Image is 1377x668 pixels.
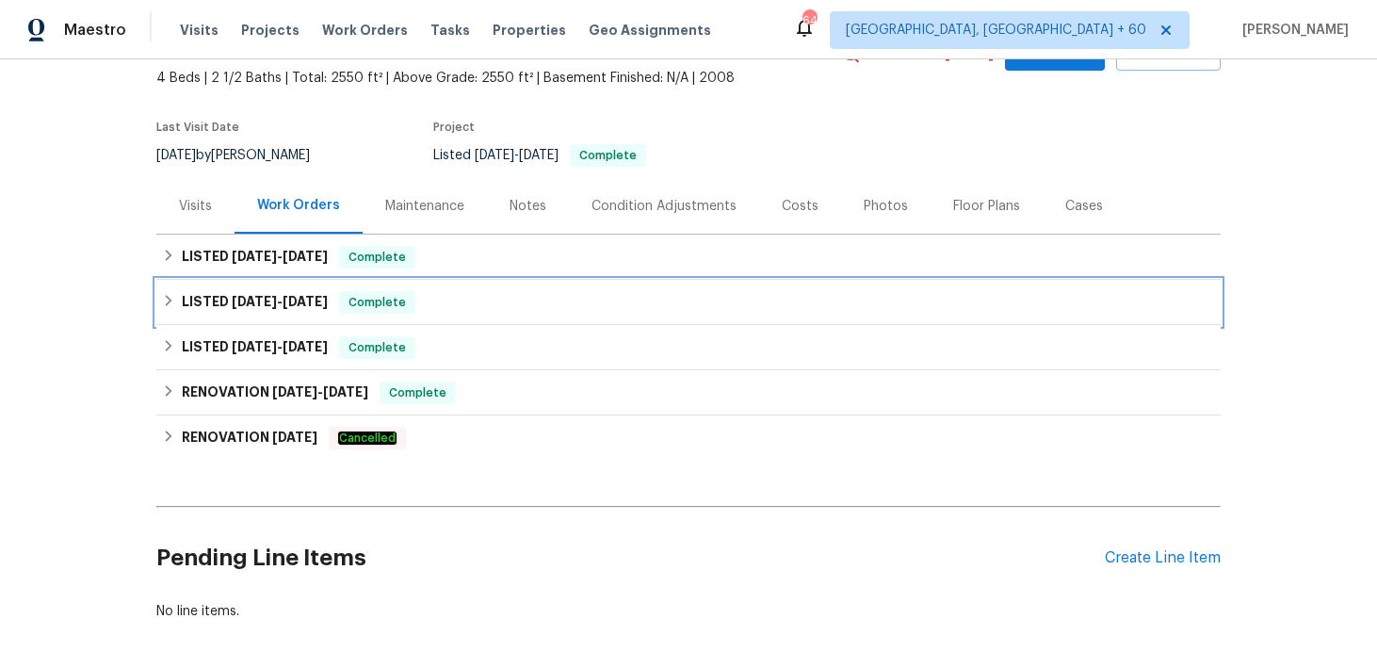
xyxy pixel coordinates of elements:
span: [DATE] [283,340,328,353]
span: - [232,295,328,308]
span: Tasks [430,24,470,37]
span: Maestro [64,21,126,40]
span: - [232,340,328,353]
div: Cases [1065,197,1103,216]
span: Listed [433,149,646,162]
span: Properties [493,21,566,40]
span: [GEOGRAPHIC_DATA], [GEOGRAPHIC_DATA] + 60 [846,21,1146,40]
div: LISTED [DATE]-[DATE]Complete [156,235,1221,280]
div: Work Orders [257,196,340,215]
div: Photos [864,197,908,216]
span: [DATE] [519,149,559,162]
span: Projects [241,21,300,40]
div: LISTED [DATE]-[DATE]Complete [156,325,1221,370]
span: 4 Beds | 2 1/2 Baths | Total: 2550 ft² | Above Grade: 2550 ft² | Basement Finished: N/A | 2008 [156,69,839,88]
div: Maintenance [385,197,464,216]
span: [PERSON_NAME] [1235,21,1349,40]
span: [DATE] [232,340,277,353]
span: [DATE] [232,295,277,308]
div: LISTED [DATE]-[DATE]Complete [156,280,1221,325]
span: Last Visit Date [156,122,239,133]
span: [DATE] [156,149,196,162]
h6: RENOVATION [182,427,317,449]
span: Complete [341,248,413,267]
h6: LISTED [182,336,328,359]
span: [DATE] [283,250,328,263]
span: Complete [572,150,644,161]
span: Complete [381,383,454,402]
h2: Pending Line Items [156,514,1105,602]
h6: LISTED [182,291,328,314]
div: Visits [179,197,212,216]
span: Project [433,122,475,133]
span: [DATE] [272,431,317,444]
span: [DATE] [232,250,277,263]
span: [DATE] [283,295,328,308]
span: [DATE] [323,385,368,399]
span: Complete [341,338,413,357]
h6: LISTED [182,246,328,269]
div: Floor Plans [953,197,1020,216]
div: 647 [802,11,816,30]
span: [DATE] [475,149,514,162]
span: Geo Assignments [589,21,711,40]
span: - [272,385,368,399]
div: RENOVATION [DATE]Cancelled [156,415,1221,461]
div: Condition Adjustments [591,197,737,216]
div: by [PERSON_NAME] [156,144,332,167]
span: Complete [341,293,413,312]
span: [DATE] [272,385,317,399]
em: Cancelled [338,432,397,445]
span: Work Orders [322,21,408,40]
div: Notes [510,197,546,216]
div: No line items. [156,602,1221,621]
h6: RENOVATION [182,382,368,404]
div: Costs [782,197,818,216]
div: Create Line Item [1105,549,1221,567]
span: Visits [180,21,219,40]
span: - [232,250,328,263]
div: RENOVATION [DATE]-[DATE]Complete [156,370,1221,415]
span: - [475,149,559,162]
